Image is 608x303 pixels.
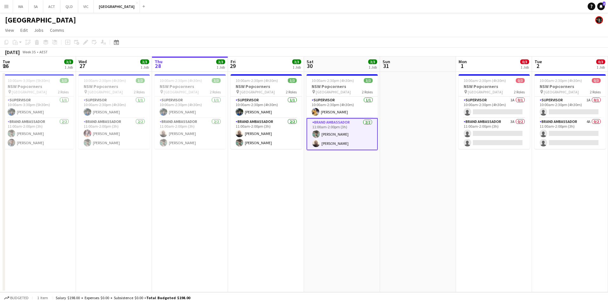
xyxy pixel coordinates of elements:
div: 1 Job [293,65,301,70]
app-card-role: Brand Ambassador2/211:00am-2:00pm (3h)[PERSON_NAME][PERSON_NAME] [307,118,378,150]
span: Fri [231,59,236,64]
span: 10:00am-2:30pm (4h30m) [540,78,582,83]
span: 10:00am-3:30pm (5h30m) [8,78,50,83]
h3: NSW Popcorners [231,84,302,89]
span: 10:00am-2:30pm (4h30m) [464,78,506,83]
app-user-avatar: Mauricio Torres Barquet [595,16,603,24]
span: [GEOGRAPHIC_DATA] [544,90,579,94]
app-job-card: 10:00am-2:30pm (4h30m)3/3NSW Popcorners [GEOGRAPHIC_DATA]2 RolesSupervisor1/110:00am-2:30pm (4h30... [79,74,150,149]
span: 29 [230,62,236,70]
span: 0/3 [520,59,529,64]
h3: NSW Popcorners [3,84,74,89]
a: Edit [18,26,30,34]
div: 1 Job [369,65,377,70]
div: AEST [39,50,48,54]
span: 3/3 [136,78,145,83]
span: [GEOGRAPHIC_DATA] [468,90,503,94]
a: View [3,26,17,34]
a: 2 [597,3,605,10]
div: 1 Job [217,65,225,70]
h3: NSW Popcorners [155,84,226,89]
span: 2 [603,2,605,6]
div: 1 Job [141,65,149,70]
span: 3/3 [292,59,301,64]
span: 31 [382,62,390,70]
span: 2 Roles [590,90,601,94]
button: QLD [60,0,78,13]
span: 0/3 [592,78,601,83]
span: Thu [155,59,162,64]
h3: NSW Popcorners [459,84,530,89]
span: Week 35 [21,50,37,54]
span: Sat [307,59,314,64]
span: Total Budgeted $198.00 [146,295,190,300]
app-card-role: Supervisor1/110:00am-3:30pm (5h30m)[PERSON_NAME] [3,97,74,118]
span: 27 [78,62,87,70]
app-card-role: Supervisor1/110:00am-2:30pm (4h30m)[PERSON_NAME] [231,97,302,118]
span: 2 [534,62,542,70]
app-job-card: 10:00am-2:30pm (4h30m)3/3NSW Popcorners [GEOGRAPHIC_DATA]2 RolesSupervisor1/110:00am-2:30pm (4h30... [231,74,302,149]
span: 2 Roles [362,90,373,94]
span: 0/3 [596,59,605,64]
span: Mon [459,59,467,64]
span: 2 Roles [210,90,221,94]
span: 3/3 [216,59,225,64]
button: [GEOGRAPHIC_DATA] [94,0,140,13]
span: View [5,27,14,33]
app-card-role: Supervisor1/110:00am-2:30pm (4h30m)[PERSON_NAME] [155,97,226,118]
app-job-card: 10:00am-2:30pm (4h30m)3/3NSW Popcorners [GEOGRAPHIC_DATA]2 RolesSupervisor1/110:00am-2:30pm (4h30... [155,74,226,149]
span: [GEOGRAPHIC_DATA] [88,90,123,94]
span: Budgeted [10,296,29,300]
app-job-card: 10:00am-3:30pm (5h30m)3/3NSW Popcorners [GEOGRAPHIC_DATA]2 RolesSupervisor1/110:00am-3:30pm (5h30... [3,74,74,149]
div: 1 Job [65,65,73,70]
span: 2 Roles [514,90,525,94]
span: [GEOGRAPHIC_DATA] [240,90,275,94]
span: Tue [3,59,10,64]
app-job-card: 10:00am-2:30pm (4h30m)0/3NSW Popcorners [GEOGRAPHIC_DATA]2 RolesSupervisor1A0/110:00am-2:30pm (4h... [459,74,530,149]
a: Jobs [31,26,46,34]
span: 3/3 [64,59,73,64]
button: WA [13,0,29,13]
div: 1 Job [521,65,529,70]
button: SA [29,0,43,13]
span: [GEOGRAPHIC_DATA] [12,90,47,94]
span: 1 item [35,295,50,300]
div: [DATE] [5,49,20,55]
app-card-role: Brand Ambassador2/211:00am-2:00pm (3h)[PERSON_NAME][PERSON_NAME] [79,118,150,149]
button: Budgeted [3,294,30,301]
span: 10:00am-2:30pm (4h30m) [236,78,278,83]
span: 2 Roles [58,90,69,94]
span: 3/3 [60,78,69,83]
span: 10:00am-2:30pm (4h30m) [160,78,202,83]
h3: NSW Popcorners [307,84,378,89]
h3: NSW Popcorners [79,84,150,89]
span: Comms [50,27,64,33]
span: Tue [535,59,542,64]
span: 3/3 [140,59,149,64]
app-card-role: Brand Ambassador2/211:00am-2:00pm (3h)[PERSON_NAME][PERSON_NAME] [231,118,302,149]
span: Edit [20,27,28,33]
h3: NSW Popcorners [535,84,606,89]
span: 3/3 [364,78,373,83]
app-card-role: Supervisor1A0/110:00am-2:30pm (4h30m) [535,97,606,118]
app-card-role: Supervisor1/110:00am-2:30pm (4h30m)[PERSON_NAME] [79,97,150,118]
span: 10:00am-2:30pm (4h30m) [84,78,126,83]
span: 3/3 [368,59,377,64]
app-card-role: Supervisor1A0/110:00am-2:30pm (4h30m) [459,97,530,118]
app-card-role: Brand Ambassador2/211:00am-2:00pm (3h)[PERSON_NAME][PERSON_NAME] [3,118,74,149]
span: 3/3 [212,78,221,83]
app-card-role: Supervisor1/110:00am-2:30pm (4h30m)[PERSON_NAME] [307,97,378,118]
span: 2 Roles [286,90,297,94]
app-card-role: Brand Ambassador2/211:00am-2:00pm (3h)[PERSON_NAME][PERSON_NAME] [155,118,226,149]
span: [GEOGRAPHIC_DATA] [316,90,351,94]
app-job-card: 10:00am-2:30pm (4h30m)3/3NSW Popcorners [GEOGRAPHIC_DATA]2 RolesSupervisor1/110:00am-2:30pm (4h30... [307,74,378,150]
span: 0/3 [516,78,525,83]
span: 3/3 [288,78,297,83]
div: 10:00am-2:30pm (4h30m)0/3NSW Popcorners [GEOGRAPHIC_DATA]2 RolesSupervisor1A0/110:00am-2:30pm (4h... [535,74,606,149]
